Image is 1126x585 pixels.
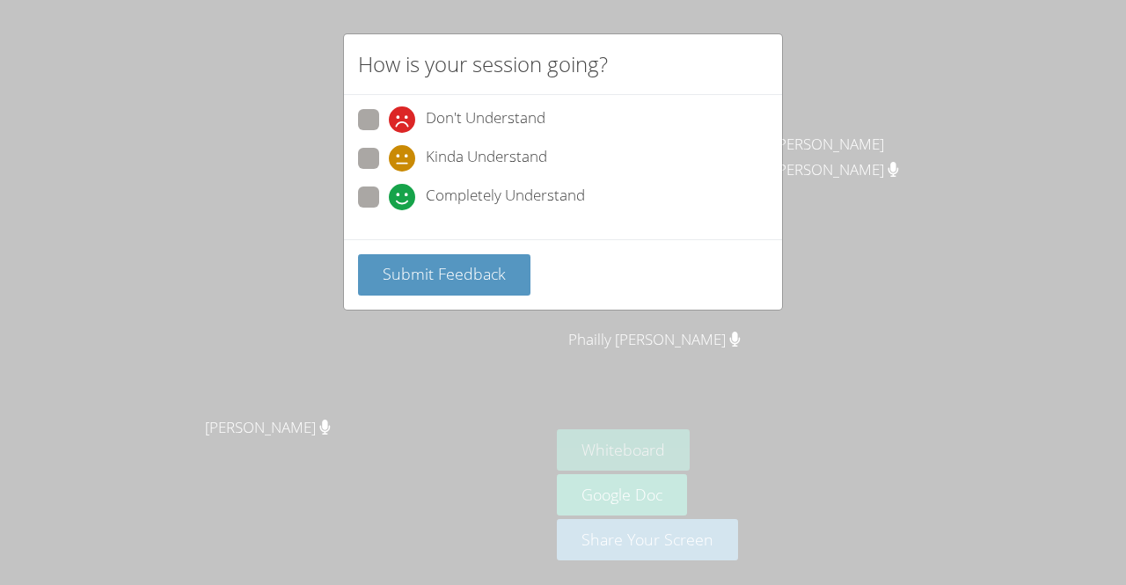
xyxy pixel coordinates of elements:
[426,145,547,172] span: Kinda Understand
[383,263,506,284] span: Submit Feedback
[358,254,530,296] button: Submit Feedback
[426,106,545,133] span: Don't Understand
[426,184,585,210] span: Completely Understand
[358,48,608,80] h2: How is your session going?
